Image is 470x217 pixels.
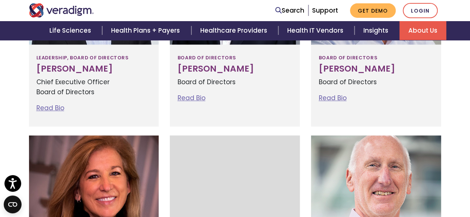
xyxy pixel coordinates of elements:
a: Read Bio [318,93,346,102]
a: Health IT Vendors [278,21,354,40]
span: Board of Directors [177,52,236,64]
span: Leadership, Board of Directors [36,52,129,64]
p: Chief Executive Officer Board of Directors [36,77,152,97]
h3: [PERSON_NAME] [318,64,434,74]
span: Board of Directors [318,52,377,64]
h3: [PERSON_NAME] [177,64,292,74]
img: Veradigm logo [29,3,94,17]
h3: [PERSON_NAME] [36,64,152,74]
a: Read Bio [36,103,64,112]
a: About Us [399,21,446,40]
button: Open CMP widget [4,195,22,213]
a: Healthcare Providers [191,21,278,40]
a: Life Sciences [40,21,102,40]
a: Read Bio [177,93,205,102]
a: Support [312,6,338,15]
a: Search [275,6,304,16]
p: Board of Directors [318,77,434,87]
p: Board of Directors [177,77,292,87]
a: Login [403,3,438,18]
iframe: Drift Chat Widget [327,164,461,208]
a: Get Demo [350,3,396,18]
a: Health Plans + Payers [102,21,191,40]
a: Insights [354,21,399,40]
